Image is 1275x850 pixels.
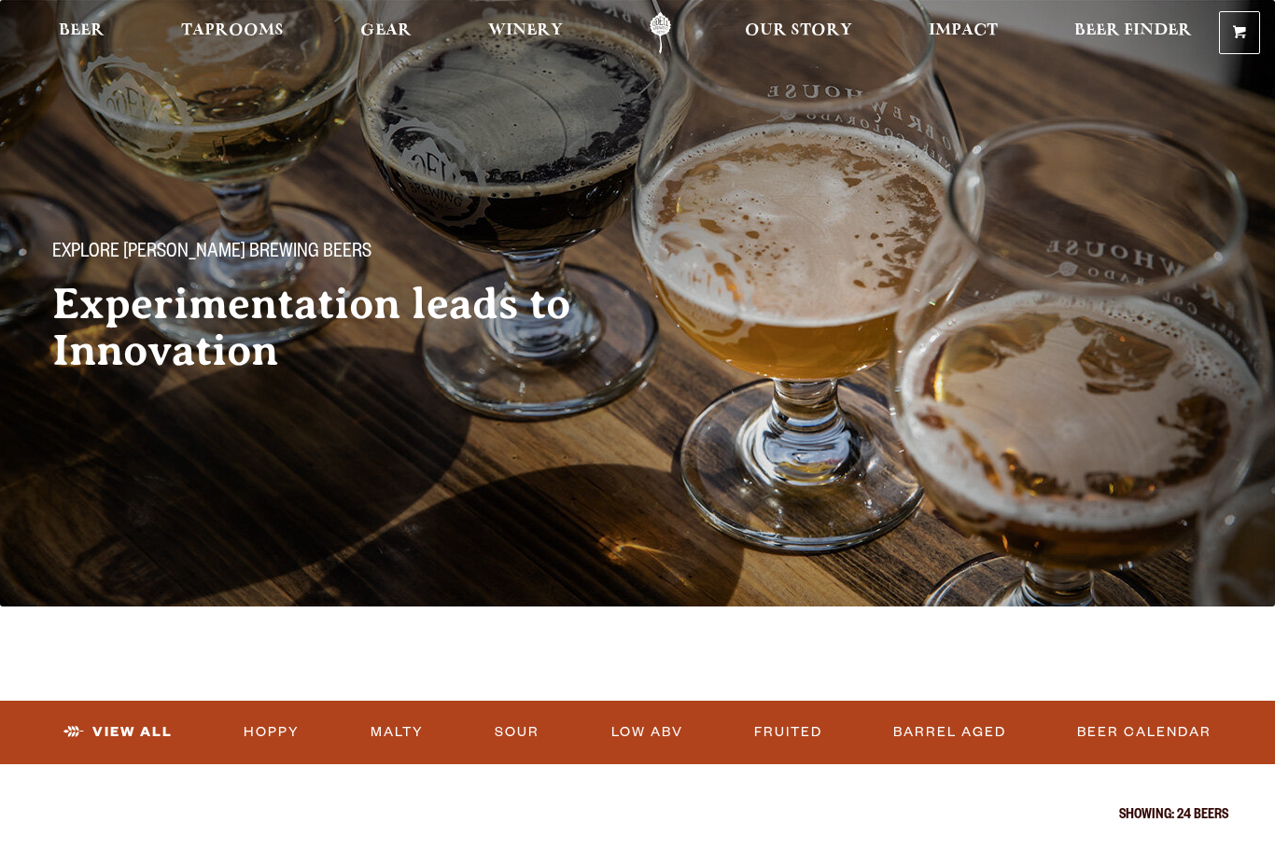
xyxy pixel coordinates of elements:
[625,12,695,54] a: Odell Home
[47,12,117,54] a: Beer
[348,12,424,54] a: Gear
[1074,23,1192,38] span: Beer Finder
[56,711,180,754] a: View All
[733,12,864,54] a: Our Story
[363,711,431,754] a: Malty
[47,809,1228,824] p: Showing: 24 Beers
[886,711,1014,754] a: Barrel Aged
[929,23,998,38] span: Impact
[917,12,1010,54] a: Impact
[747,711,830,754] a: Fruited
[59,23,105,38] span: Beer
[181,23,284,38] span: Taprooms
[604,711,691,754] a: Low ABV
[236,711,307,754] a: Hoppy
[488,23,563,38] span: Winery
[52,242,371,266] span: Explore [PERSON_NAME] Brewing Beers
[745,23,852,38] span: Our Story
[360,23,412,38] span: Gear
[52,281,635,374] h2: Experimentation leads to Innovation
[1070,711,1219,754] a: Beer Calendar
[487,711,547,754] a: Sour
[1062,12,1204,54] a: Beer Finder
[476,12,575,54] a: Winery
[169,12,296,54] a: Taprooms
